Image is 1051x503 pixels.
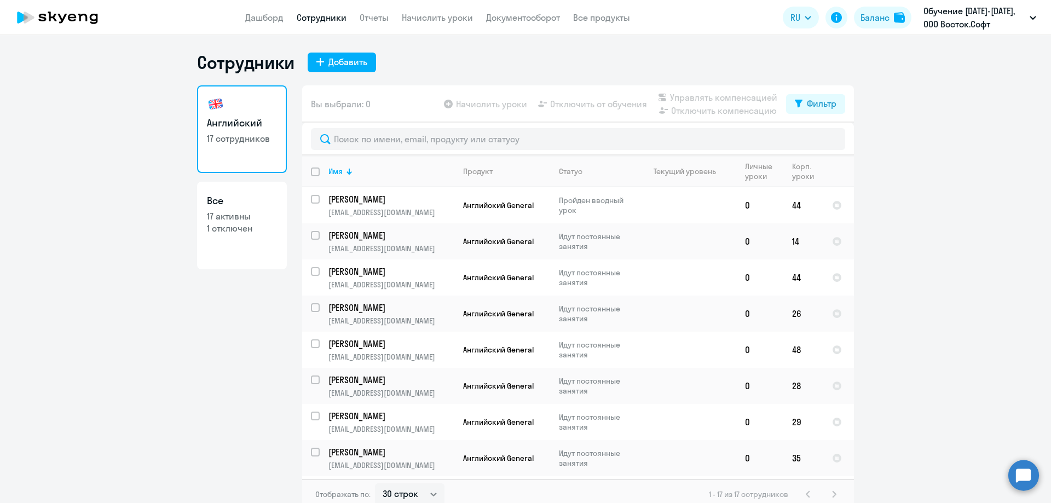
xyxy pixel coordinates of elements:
[315,489,371,499] span: Отображать по:
[807,97,836,110] div: Фильтр
[894,12,905,23] img: balance
[297,12,347,23] a: Сотрудники
[559,340,634,360] p: Идут постоянные занятия
[328,388,454,398] p: [EMAIL_ADDRESS][DOMAIN_NAME]
[328,244,454,253] p: [EMAIL_ADDRESS][DOMAIN_NAME]
[786,94,845,114] button: Фильтр
[463,273,534,282] span: Английский General
[559,166,582,176] div: Статус
[654,166,716,176] div: Текущий уровень
[736,296,783,332] td: 0
[328,265,454,277] a: [PERSON_NAME]
[463,309,534,319] span: Английский General
[559,448,634,468] p: Идут постоянные занятия
[463,381,534,391] span: Английский General
[207,95,224,113] img: english
[643,166,736,176] div: Текущий уровень
[328,410,454,422] a: [PERSON_NAME]
[207,132,277,144] p: 17 сотрудников
[783,187,823,223] td: 44
[559,195,634,215] p: Пройден вводный урок
[559,268,634,287] p: Идут постоянные занятия
[463,200,534,210] span: Английский General
[328,229,454,241] a: [PERSON_NAME]
[463,417,534,427] span: Английский General
[402,12,473,23] a: Начислить уроки
[328,229,452,241] p: [PERSON_NAME]
[328,446,454,458] a: [PERSON_NAME]
[745,161,773,181] div: Личные уроки
[559,412,634,432] p: Идут постоянные занятия
[328,193,454,205] a: [PERSON_NAME]
[463,236,534,246] span: Английский General
[328,166,343,176] div: Имя
[197,182,287,269] a: Все17 активны1 отключен
[736,259,783,296] td: 0
[328,166,454,176] div: Имя
[792,161,814,181] div: Корп. уроки
[328,280,454,290] p: [EMAIL_ADDRESS][DOMAIN_NAME]
[463,453,534,463] span: Английский General
[360,12,389,23] a: Отчеты
[308,53,376,72] button: Добавить
[559,304,634,323] p: Идут постоянные занятия
[559,232,634,251] p: Идут постоянные занятия
[197,85,287,173] a: Английский17 сотрудников
[328,55,367,68] div: Добавить
[197,51,294,73] h1: Сотрудники
[736,368,783,404] td: 0
[328,352,454,362] p: [EMAIL_ADDRESS][DOMAIN_NAME]
[328,338,452,350] p: [PERSON_NAME]
[328,410,452,422] p: [PERSON_NAME]
[328,424,454,434] p: [EMAIL_ADDRESS][DOMAIN_NAME]
[328,302,452,314] p: [PERSON_NAME]
[328,374,452,386] p: [PERSON_NAME]
[709,489,788,499] span: 1 - 17 из 17 сотрудников
[311,128,845,150] input: Поиск по имени, email, продукту или статусу
[783,259,823,296] td: 44
[736,404,783,440] td: 0
[792,161,823,181] div: Корп. уроки
[463,166,493,176] div: Продукт
[328,302,454,314] a: [PERSON_NAME]
[736,187,783,223] td: 0
[328,446,452,458] p: [PERSON_NAME]
[207,194,277,208] h3: Все
[783,368,823,404] td: 28
[328,338,454,350] a: [PERSON_NAME]
[573,12,630,23] a: Все продукты
[745,161,783,181] div: Личные уроки
[328,193,452,205] p: [PERSON_NAME]
[328,374,454,386] a: [PERSON_NAME]
[783,404,823,440] td: 29
[207,116,277,130] h3: Английский
[783,440,823,476] td: 35
[783,223,823,259] td: 14
[328,316,454,326] p: [EMAIL_ADDRESS][DOMAIN_NAME]
[918,4,1042,31] button: Обучение [DATE]-[DATE], ООО Восток.Софт
[923,4,1025,31] p: Обучение [DATE]-[DATE], ООО Восток.Софт
[311,97,371,111] span: Вы выбрали: 0
[207,222,277,234] p: 1 отключен
[328,460,454,470] p: [EMAIL_ADDRESS][DOMAIN_NAME]
[207,210,277,222] p: 17 активны
[328,265,452,277] p: [PERSON_NAME]
[783,7,819,28] button: RU
[854,7,911,28] button: Балансbalance
[783,296,823,332] td: 26
[559,166,634,176] div: Статус
[783,332,823,368] td: 48
[245,12,284,23] a: Дашборд
[463,345,534,355] span: Английский General
[736,440,783,476] td: 0
[861,11,890,24] div: Баланс
[463,166,550,176] div: Продукт
[559,376,634,396] p: Идут постоянные занятия
[736,223,783,259] td: 0
[486,12,560,23] a: Документооборот
[790,11,800,24] span: RU
[736,332,783,368] td: 0
[328,207,454,217] p: [EMAIL_ADDRESS][DOMAIN_NAME]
